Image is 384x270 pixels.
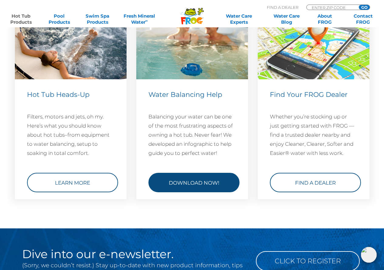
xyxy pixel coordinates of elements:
input: GO [359,5,370,10]
h2: Dive into our e-newsletter. [22,248,247,260]
a: ContactFROG [348,13,378,25]
p: Whether you’re stocking up or just getting started with FROG — find a trusted dealer nearby and e... [270,112,357,158]
sup: ∞ [145,19,148,23]
a: Hot TubProducts [6,13,36,25]
img: hot-tub-featured-image-1 [136,16,248,79]
span: Find Your FROG Dealer [270,91,348,99]
p: Balancing your water can be one of the most frustrating aspects of owning a hot tub. Never fear! ... [148,112,236,158]
a: Fresh MineralWater∞ [121,13,158,25]
span: Hot Tub Heads-Up [27,91,90,99]
a: Water CareBlog [272,13,301,25]
a: Learn More [27,173,118,192]
a: Water CareExperts [215,13,263,25]
input: Zip Code Form [311,5,352,10]
img: openIcon [361,247,377,263]
a: Swim SpaProducts [83,13,112,25]
a: Download Now! [148,173,240,192]
img: Find a Dealer Image (546 x 310 px) [258,16,369,79]
a: AboutFROG [310,13,340,25]
span: Water Balancing Help [148,91,222,99]
p: Find A Dealer [267,5,298,10]
img: hot-tub-relaxing [15,16,127,79]
a: PoolProducts [44,13,74,25]
p: Filters, motors and jets, oh my. Here’s what you should know about hot tubs–from equipment to wat... [27,112,114,158]
a: Find a Dealer [270,173,361,192]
